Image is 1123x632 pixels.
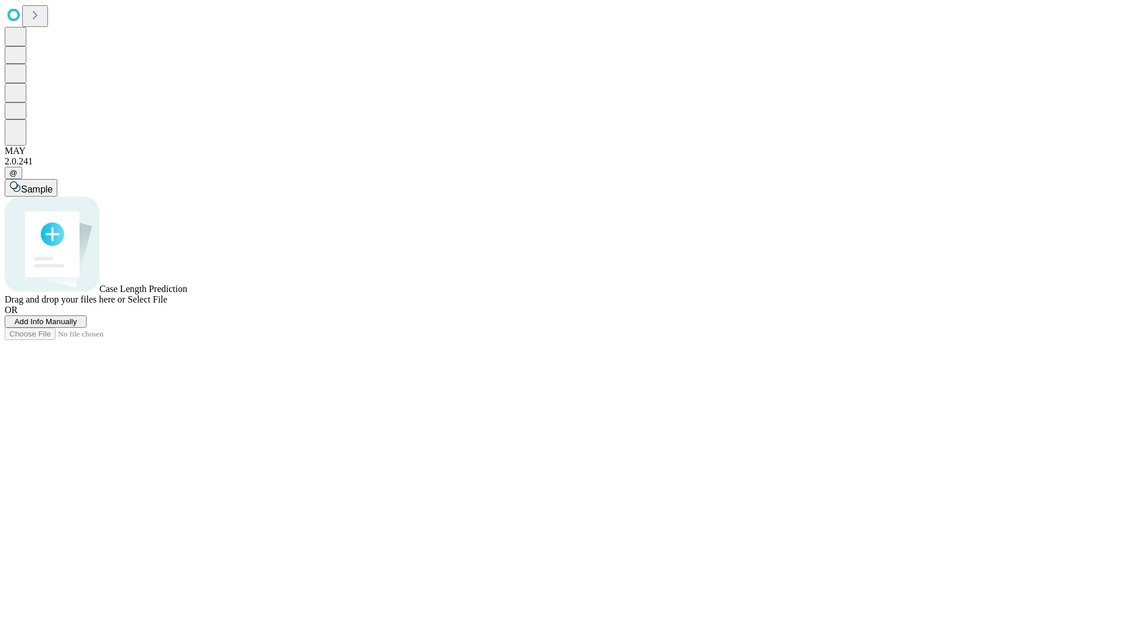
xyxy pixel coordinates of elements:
span: Drag and drop your files here or [5,294,125,304]
span: Select File [128,294,167,304]
span: Case Length Prediction [99,284,187,294]
button: Sample [5,179,57,197]
span: Add Info Manually [15,317,77,326]
span: Sample [21,184,53,194]
button: @ [5,167,22,179]
span: @ [9,169,18,177]
span: OR [5,305,18,315]
div: 2.0.241 [5,156,1118,167]
div: MAY [5,146,1118,156]
button: Add Info Manually [5,315,87,328]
